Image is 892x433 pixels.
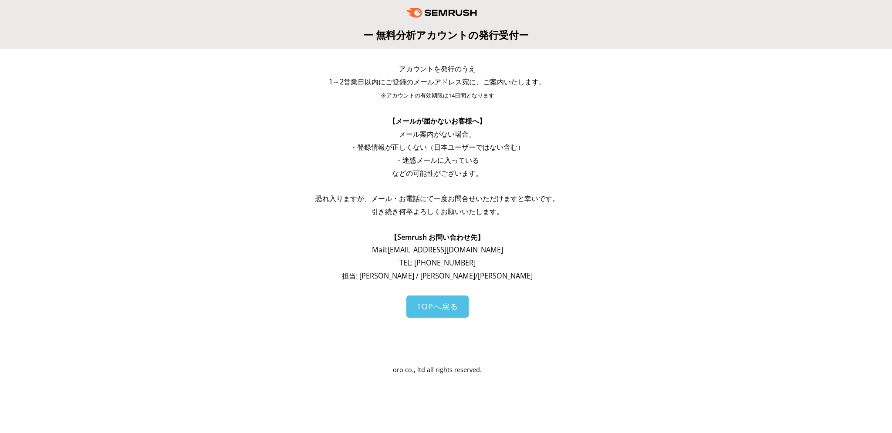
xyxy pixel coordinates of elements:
[406,295,469,318] a: TOPへ戻る
[371,207,503,216] span: 引き続き何卒よろしくお願いいたします。
[417,301,458,312] span: TOPへ戻る
[399,258,476,268] span: TEL: [PHONE_NUMBER]
[390,232,484,242] span: 【Semrush お問い合わせ先】
[399,129,476,139] span: メール案内がない場合、
[393,366,482,374] span: oro co., ltd all rights reserved.
[315,194,559,203] span: 恐れ入りますが、メール・お電話にて一度お問合せいただけますと幸いです。
[389,116,486,126] span: 【メールが届かないお客様へ】
[350,142,524,152] span: ・登録情報が正しくない（日本ユーザーではない含む）
[363,28,529,42] span: ー 無料分析アカウントの発行受付ー
[372,245,503,255] span: Mail: [EMAIL_ADDRESS][DOMAIN_NAME]
[381,92,494,99] span: ※アカウントの有効期限は14日間となります
[399,64,476,74] span: アカウントを発行のうえ
[329,77,546,87] span: 1～2営業日以内にご登録のメールアドレス宛に、ご案内いたします。
[395,155,479,165] span: ・迷惑メールに入っている
[342,271,533,281] span: 担当: [PERSON_NAME] / [PERSON_NAME]/[PERSON_NAME]
[392,168,483,178] span: などの可能性がございます。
